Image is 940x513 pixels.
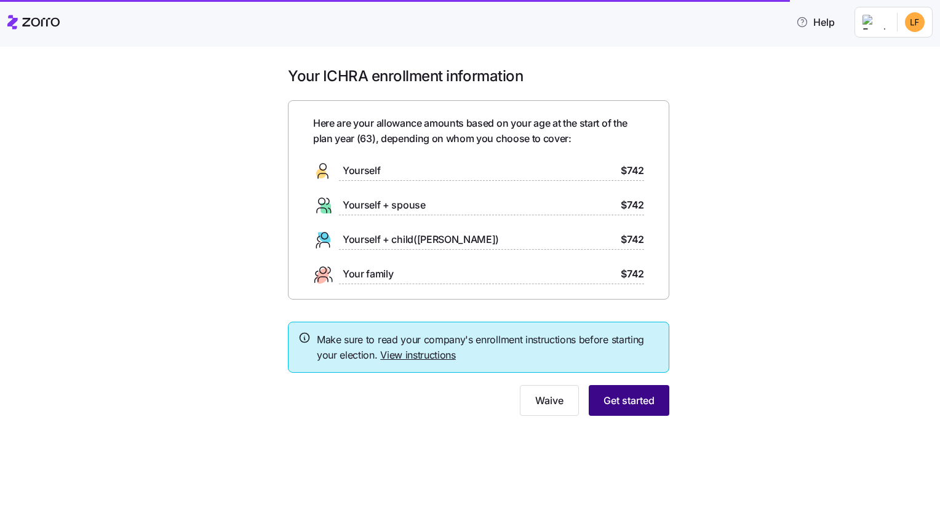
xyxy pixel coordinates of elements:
span: Get started [603,393,655,408]
span: Here are your allowance amounts based on your age at the start of the plan year ( 63 ), depending... [313,116,644,146]
button: Help [786,10,845,34]
h1: Your ICHRA enrollment information [288,66,669,85]
span: $742 [621,266,644,282]
span: Your family [343,266,393,282]
span: Waive [535,393,564,408]
span: $742 [621,197,644,213]
span: Make sure to read your company's enrollment instructions before starting your election. [317,332,659,363]
span: Yourself + spouse [343,197,426,213]
span: $742 [621,232,644,247]
img: bbc842f2a2163ee31191fc0247deca82 [905,12,925,32]
a: View instructions [380,349,456,361]
span: Yourself [343,163,380,178]
span: Yourself + child([PERSON_NAME]) [343,232,499,247]
button: Get started [589,385,669,416]
span: $742 [621,163,644,178]
button: Waive [520,385,579,416]
span: Help [796,15,835,30]
img: Employer logo [862,15,887,30]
